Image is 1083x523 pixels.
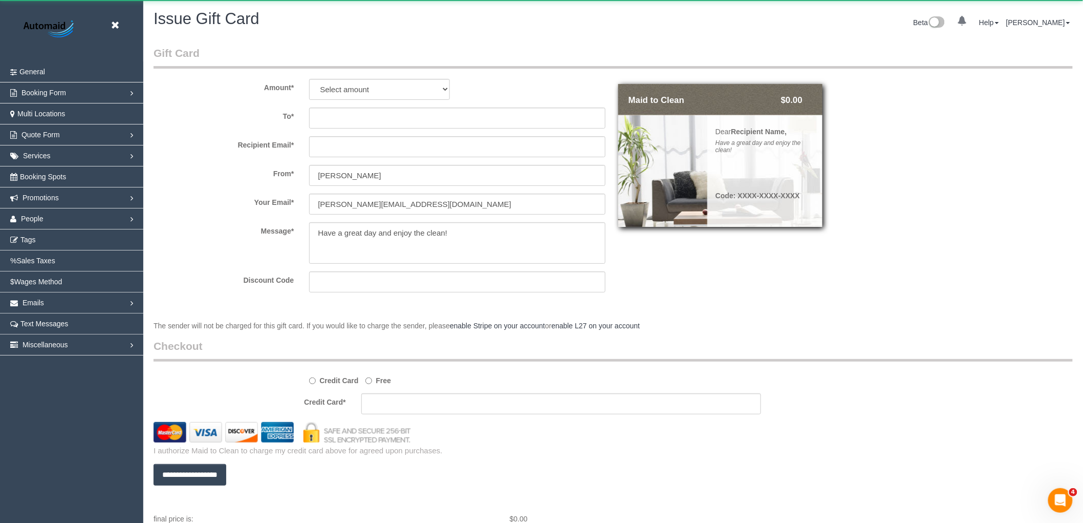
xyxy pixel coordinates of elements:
[20,320,68,328] span: Text Messages
[979,18,999,27] a: Help
[623,89,726,112] div: Maid to Clean
[154,47,200,59] span: Gift Card
[23,152,51,160] span: Services
[716,139,801,154] i: Have a great day and enjoy the clean!
[1006,18,1070,27] a: [PERSON_NAME]
[146,136,301,150] label: Recipient Email
[450,322,545,330] a: enable Stripe on your account
[21,89,66,97] span: Booking Form
[23,194,59,202] span: Promotions
[146,393,354,407] label: Credit Card
[21,215,44,223] span: People
[146,422,419,443] img: credit cards
[1048,488,1073,513] iframe: Intercom live chat
[23,299,44,307] span: Emails
[146,222,301,236] label: Message
[928,16,945,30] img: New interface
[319,376,358,385] strong: Credit Card
[146,194,301,207] label: Your Email
[146,445,613,456] div: I authorize Maid to Clean to charge my credit card above for agreed upon purchases.
[551,322,640,330] a: enable L27 on your account
[914,18,945,27] a: Beta
[146,108,301,121] label: To
[23,341,68,349] span: Miscellaneous
[21,131,60,139] span: Quote Form
[146,271,301,285] label: Discount Code
[20,173,66,181] span: Booking Spots
[370,400,753,409] iframe: Secure card payment input frame
[14,278,62,286] span: Wages Method
[17,110,65,118] span: Multi Locations
[376,376,391,385] strong: Free
[20,236,36,244] span: Tags
[146,79,301,93] label: Amount
[716,127,812,137] div: Dear
[776,89,808,112] div: $0.00
[154,10,259,28] span: Issue Gift Card
[154,515,193,523] span: final price is:
[146,321,1080,331] div: The sender will not be charged for this gift card. If you would like to charge the sender, please or
[16,257,55,265] span: Sales Taxes
[1069,488,1077,496] span: 4
[309,378,316,384] input: Credit Card
[19,68,45,76] span: General
[154,340,203,352] span: Checkout
[618,191,822,211] div: Code: XXXX-XXXX-XXXX
[731,128,787,136] b: Recipient Name,
[18,18,82,41] img: Automaid Logo
[146,165,301,179] label: From
[365,378,372,384] input: Free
